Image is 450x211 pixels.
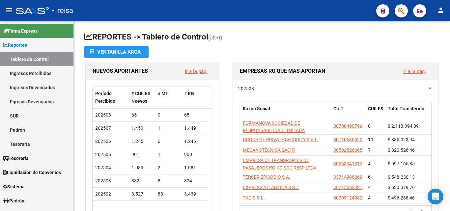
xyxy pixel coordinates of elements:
span: 33714988269 [333,174,362,180]
span: 30715553321 [333,185,362,190]
span: 4 [368,185,371,190]
span: 30709124982 [333,195,362,200]
button: Ventanilla ARCA [84,46,149,58]
span: TERCER EPISODIO S.A. [243,174,290,180]
datatable-header-cell: Total Transferido [385,102,431,123]
div: 1 [158,151,179,158]
span: 30502526665 [333,147,362,153]
span: Reportes [3,41,27,49]
span: $ 548.230,13 [388,174,415,180]
div: 3.527 [131,190,153,198]
span: Período Percibido [95,91,115,104]
div: 1 [158,124,179,132]
span: 202503 [95,178,111,183]
mat-icon: menu [5,6,13,14]
div: 0 [158,111,179,119]
div: 324 [184,177,205,185]
div: 65 [131,111,153,119]
div: 88 [158,190,179,198]
span: $ 530.379,76 [388,185,415,190]
span: $ 820.526,46 [388,147,415,153]
button: Ir a la pág. [180,65,213,77]
div: 65 [184,111,205,119]
span: (alt+t) [208,35,222,41]
span: NUEVOS APORTANTES [93,68,148,74]
span: 30563941312 [333,161,362,166]
div: 0 [158,138,179,145]
span: $ 597.165,85 [388,161,415,166]
datatable-header-cell: # MT [155,87,182,108]
span: TKG S.R.L. [243,195,265,200]
span: Padrón [3,197,24,204]
span: $ 2.113.094,89 [388,123,419,129]
datatable-header-cell: Razón Social [240,102,331,123]
datatable-header-cell: # RG [182,87,208,108]
span: 202508 [95,112,111,118]
span: EMPRESAS RG QUE MAS APORTAN [240,68,325,74]
span: Tesorería [3,155,29,162]
span: CUILES [368,106,383,111]
button: Ir a la pág. [398,65,431,77]
div: Open Intercom Messenger [428,189,443,204]
span: 0 [368,123,371,129]
div: 900 [184,151,205,158]
span: 202507 [95,125,111,131]
div: 1.083 [131,164,153,171]
span: 202506 [95,139,111,144]
span: 202502 [95,191,111,197]
span: 202508 [238,86,254,91]
span: # CUILES Nuevos [131,91,151,104]
span: FORMANOVA SOCIEDAD DE RESPONSABILIDAD LIMITADA [243,120,305,133]
span: 202504 [95,165,111,170]
div: Ventanilla ARCA [90,46,143,58]
datatable-header-cell: # CUILES Nuevos [129,87,155,108]
div: 2 [158,164,179,171]
span: CUIT [333,106,344,111]
span: $ 496.288,46 [388,195,415,200]
span: GROUP OF PRIVATE SECURITY S.R.L. [243,137,319,142]
mat-icon: person [437,6,445,14]
datatable-header-cell: Período Percibido [93,87,129,108]
datatable-header-cell: CUILES [365,102,385,123]
div: 332 [131,177,153,185]
datatable-header-cell: CUIT [331,102,365,123]
div: 1.246 [131,138,153,145]
div: 1.081 [184,164,205,171]
div: 1.450 [131,124,153,132]
span: # MT [158,91,168,96]
span: Total Transferido [388,106,424,111]
span: 7 [368,147,371,153]
div: 1.449 [184,124,205,132]
span: EMPRESA DE TRANSPORTES DE PASAJEROS KO KO SOC RESP LTDA [243,158,316,171]
div: 901 [131,151,153,158]
span: MECANOTECNICA SACIFI [243,147,295,153]
span: - roisa [52,3,73,18]
span: $ 885.023,94 [388,137,415,142]
span: 6 [368,174,371,180]
span: 30710636520 [333,137,362,142]
span: 4 [368,161,371,166]
span: 4 [368,195,371,200]
span: Liquidación de Convenios [3,169,61,176]
span: Firma Express [3,27,38,35]
div: 3.439 [184,190,205,198]
span: 202505 [95,152,111,157]
a: Ir a la pág. [403,68,426,74]
span: EXPRESS ATLANTICA S.R.L [243,185,299,190]
span: 10 [368,137,373,142]
span: Sistema [3,183,25,190]
div: 1.246 [184,138,205,145]
span: # RG [184,91,194,96]
h1: REPORTES -> Tablero de Control [84,32,439,43]
span: 30708490799 [333,123,362,129]
span: Razón Social [243,106,270,111]
div: 8 [158,177,179,185]
a: Ir a la pág. [185,68,208,74]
